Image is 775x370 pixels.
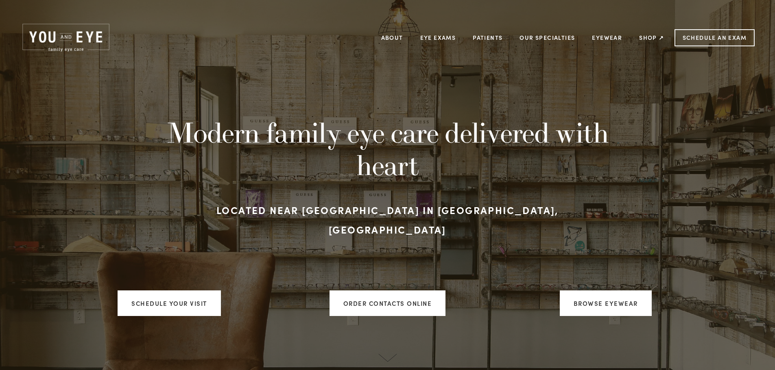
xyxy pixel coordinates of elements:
[381,31,403,44] a: About
[20,22,111,53] img: Rochester, MN | You and Eye | Family Eye Care
[216,203,562,236] strong: Located near [GEOGRAPHIC_DATA] in [GEOGRAPHIC_DATA], [GEOGRAPHIC_DATA]
[560,290,652,316] a: Browse Eyewear
[164,116,611,182] h1: Modern family eye care delivered with heart
[520,34,575,41] a: Our Specialties
[330,290,446,316] a: ORDER CONTACTS ONLINE
[675,29,755,46] a: Schedule an Exam
[639,31,664,44] a: Shop ↗
[592,31,622,44] a: Eyewear
[473,31,502,44] a: Patients
[420,31,456,44] a: Eye Exams
[118,290,221,316] a: Schedule your visit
